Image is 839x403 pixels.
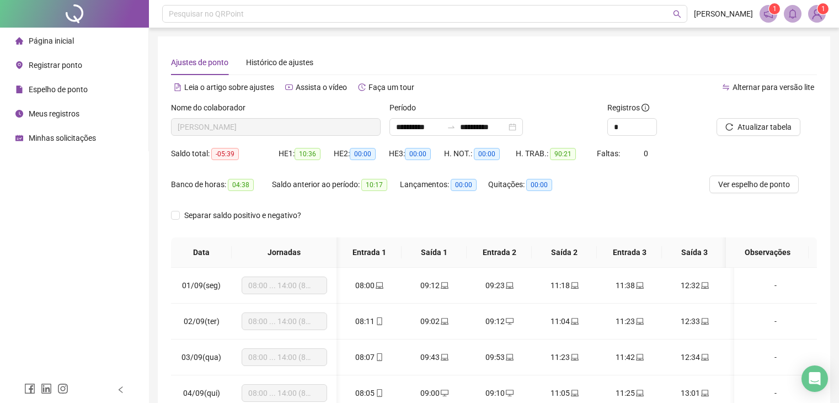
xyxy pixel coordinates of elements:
[606,279,653,291] div: 11:38
[733,83,814,92] span: Alternar para versão lite
[350,148,376,160] span: 00:00
[375,317,383,325] span: mobile
[447,123,456,131] span: swap-right
[475,279,523,291] div: 09:23
[817,3,829,14] sup: Atualize o seu contato no menu Meus Dados
[178,119,374,135] span: ERICA DA SILVA COSTA
[606,315,653,327] div: 11:23
[644,149,648,158] span: 0
[246,58,313,67] span: Histórico de ajustes
[726,237,809,268] th: Observações
[606,351,653,363] div: 11:42
[211,148,239,160] span: -05:39
[440,353,448,361] span: laptop
[788,9,798,19] span: bell
[15,61,23,69] span: environment
[570,317,579,325] span: laptop
[700,353,709,361] span: laptop
[700,282,709,289] span: laptop
[743,315,808,327] div: -
[505,389,514,397] span: desktop
[773,5,777,13] span: 1
[182,281,221,290] span: 01/09(seg)
[248,349,320,365] span: 08:00 ... 14:00 (8 HORAS)
[440,317,448,325] span: laptop
[475,387,523,399] div: 09:10
[389,102,423,114] label: Período
[29,85,88,94] span: Espelho de ponto
[440,389,448,397] span: desktop
[285,83,293,91] span: youtube
[735,246,800,258] span: Observações
[541,279,588,291] div: 11:18
[29,36,74,45] span: Página inicial
[662,237,727,268] th: Saída 3
[15,110,23,118] span: clock-circle
[541,315,588,327] div: 11:04
[184,83,274,92] span: Leia o artigo sobre ajustes
[232,237,336,268] th: Jornadas
[635,389,644,397] span: laptop
[671,351,718,363] div: 12:34
[809,6,825,22] img: 85665
[821,5,825,13] span: 1
[29,61,82,70] span: Registrar ponto
[467,237,532,268] th: Entrada 2
[183,389,220,397] span: 04/09(qui)
[635,282,644,289] span: laptop
[722,83,730,91] span: swap
[375,389,383,397] span: mobile
[24,383,35,394] span: facebook
[400,178,488,191] div: Lançamentos:
[440,282,448,289] span: laptop
[181,353,221,362] span: 03/09(qua)
[635,317,644,325] span: laptop
[700,317,709,325] span: laptop
[700,389,709,397] span: laptop
[743,279,808,291] div: -
[41,383,52,394] span: linkedin
[597,149,622,158] span: Faltas:
[475,351,523,363] div: 09:53
[635,353,644,361] span: laptop
[402,237,467,268] th: Saída 1
[358,83,366,91] span: history
[488,178,569,191] div: Quitações:
[444,147,516,160] div: H. NOT.:
[171,178,272,191] div: Banco de horas:
[526,179,552,191] span: 00:00
[272,178,400,191] div: Saldo anterior ao período:
[505,282,514,289] span: laptop
[171,102,253,114] label: Nome do colaborador
[570,353,579,361] span: laptop
[279,147,334,160] div: HE 1:
[671,315,718,327] div: 12:33
[345,279,393,291] div: 08:00
[541,351,588,363] div: 11:23
[570,282,579,289] span: laptop
[505,317,514,325] span: desktop
[410,351,458,363] div: 09:43
[171,58,228,67] span: Ajustes de ponto
[334,147,389,160] div: HE 2:
[171,147,279,160] div: Saldo total:
[405,148,431,160] span: 00:00
[174,83,181,91] span: file-text
[673,10,681,18] span: search
[117,386,125,394] span: left
[541,387,588,399] div: 11:05
[184,317,220,326] span: 02/09(ter)
[345,387,393,399] div: 08:05
[671,387,718,399] div: 13:01
[763,9,773,19] span: notification
[248,385,320,401] span: 08:00 ... 14:00 (8 HORAS)
[345,315,393,327] div: 08:11
[550,148,576,160] span: 90:21
[361,179,387,191] span: 10:17
[57,383,68,394] span: instagram
[718,178,790,190] span: Ver espelho de ponto
[410,387,458,399] div: 09:00
[410,315,458,327] div: 09:02
[516,147,596,160] div: H. TRAB.:
[717,118,800,136] button: Atualizar tabela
